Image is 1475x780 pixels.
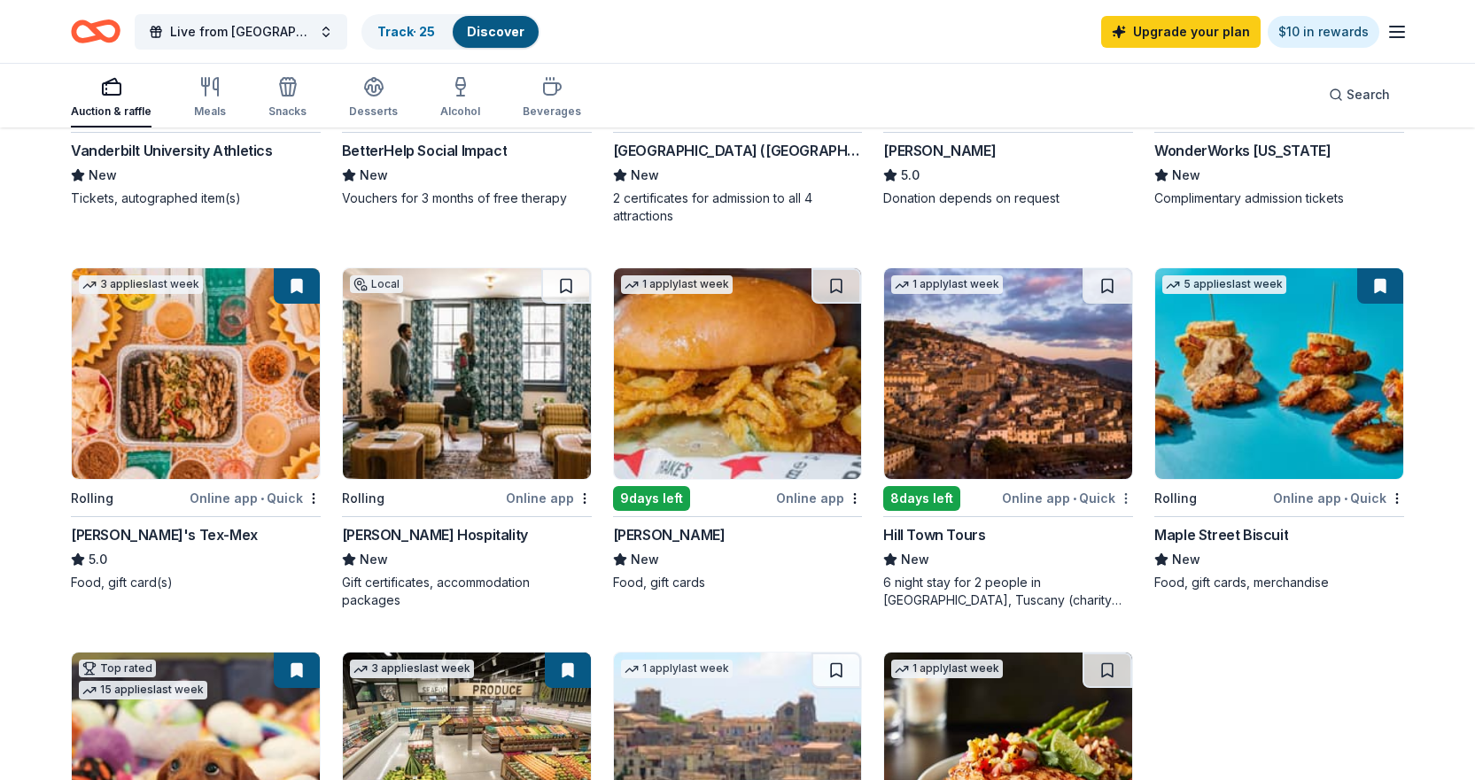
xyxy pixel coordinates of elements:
[891,660,1003,678] div: 1 apply last week
[71,69,151,127] button: Auction & raffle
[268,104,307,119] div: Snacks
[79,275,203,294] div: 3 applies last week
[89,165,117,186] span: New
[349,104,398,119] div: Desserts
[1154,189,1404,207] div: Complimentary admission tickets
[440,69,480,127] button: Alcohol
[613,486,690,511] div: 9 days left
[440,104,480,119] div: Alcohol
[342,574,592,609] div: Gift certificates, accommodation packages
[901,549,929,570] span: New
[631,549,659,570] span: New
[71,11,120,52] a: Home
[1154,488,1197,509] div: Rolling
[71,574,321,591] div: Food, gift card(s)
[1002,487,1133,509] div: Online app Quick
[342,267,592,609] a: Image for Oliver HospitalityLocalRollingOnline app[PERSON_NAME] HospitalityNewGift certificates, ...
[883,574,1133,609] div: 6 night stay for 2 people in [GEOGRAPHIC_DATA], Tuscany (charity rate is $1380; retails at $2200;...
[1344,491,1347,506] span: •
[613,524,726,545] div: [PERSON_NAME]
[523,104,581,119] div: Beverages
[614,268,862,479] img: Image for Drake's
[776,487,862,509] div: Online app
[1154,524,1288,545] div: Maple Street Biscuit
[377,24,435,39] a: Track· 25
[883,486,960,511] div: 8 days left
[1315,77,1404,112] button: Search
[621,660,733,678] div: 1 apply last week
[883,267,1133,609] a: Image for Hill Town Tours 1 applylast week8days leftOnline app•QuickHill Town ToursNew6 night sta...
[1155,268,1403,479] img: Image for Maple Street Biscuit
[194,104,226,119] div: Meals
[260,491,264,506] span: •
[613,189,863,225] div: 2 certificates for admission to all 4 attractions
[613,574,863,591] div: Food, gift cards
[1154,140,1331,161] div: WonderWorks [US_STATE]
[71,140,273,161] div: Vanderbilt University Athletics
[349,69,398,127] button: Desserts
[342,189,592,207] div: Vouchers for 3 months of free therapy
[71,267,321,591] a: Image for Chuy's Tex-Mex3 applieslast weekRollingOnline app•Quick[PERSON_NAME]'s Tex-Mex5.0Food, ...
[135,14,347,50] button: Live from [GEOGRAPHIC_DATA]: Valor 4 Veterans Benefiting Folds of Honor
[883,140,996,161] div: [PERSON_NAME]
[79,660,156,677] div: Top rated
[1154,267,1404,591] a: Image for Maple Street Biscuit5 applieslast weekRollingOnline app•QuickMaple Street BiscuitNewFoo...
[350,275,403,293] div: Local
[523,69,581,127] button: Beverages
[360,165,388,186] span: New
[613,140,863,161] div: [GEOGRAPHIC_DATA] ([GEOGRAPHIC_DATA])
[71,524,258,545] div: [PERSON_NAME]'s Tex-Mex
[1273,487,1404,509] div: Online app Quick
[883,189,1133,207] div: Donation depends on request
[170,21,312,42] span: Live from [GEOGRAPHIC_DATA]: Valor 4 Veterans Benefiting Folds of Honor
[1073,491,1076,506] span: •
[342,140,507,161] div: BetterHelp Social Impact
[71,189,321,207] div: Tickets, autographed item(s)
[506,487,592,509] div: Online app
[883,524,985,545] div: Hill Town Tours
[71,488,113,509] div: Rolling
[194,69,226,127] button: Meals
[71,104,151,119] div: Auction & raffle
[631,165,659,186] span: New
[342,488,384,509] div: Rolling
[901,165,920,186] span: 5.0
[342,524,528,545] div: [PERSON_NAME] Hospitality
[79,681,207,699] div: 15 applies last week
[613,267,863,591] a: Image for Drake's1 applylast week9days leftOnline app[PERSON_NAME]NewFood, gift cards
[1162,275,1286,294] div: 5 applies last week
[1101,16,1261,48] a: Upgrade your plan
[1172,165,1200,186] span: New
[884,268,1132,479] img: Image for Hill Town Tours
[621,275,733,294] div: 1 apply last week
[1347,84,1390,105] span: Search
[1172,549,1200,570] span: New
[891,275,1003,294] div: 1 apply last week
[1154,574,1404,591] div: Food, gift cards, merchandise
[89,549,107,570] span: 5.0
[343,268,591,479] img: Image for Oliver Hospitality
[72,268,320,479] img: Image for Chuy's Tex-Mex
[350,660,474,678] div: 3 applies last week
[1268,16,1379,48] a: $10 in rewards
[360,549,388,570] span: New
[361,14,540,50] button: Track· 25Discover
[268,69,307,127] button: Snacks
[190,487,321,509] div: Online app Quick
[467,24,524,39] a: Discover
